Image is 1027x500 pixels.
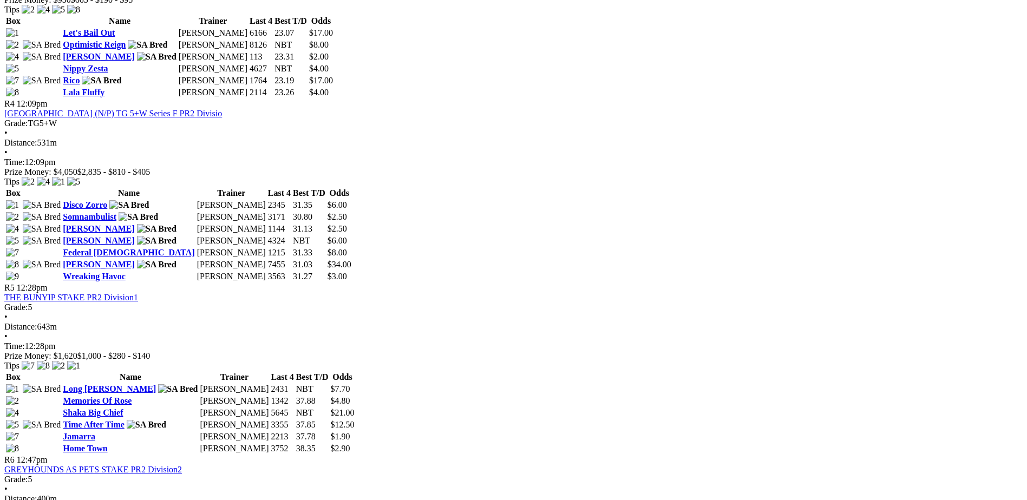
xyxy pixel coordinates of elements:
[4,99,15,108] span: R4
[4,157,1023,167] div: 12:09pm
[178,51,248,62] td: [PERSON_NAME]
[328,236,347,245] span: $6.00
[331,444,350,453] span: $2.90
[62,16,177,27] th: Name
[4,119,28,128] span: Grade:
[6,188,21,198] span: Box
[331,420,355,429] span: $12.50
[197,188,266,199] th: Trainer
[6,16,21,25] span: Box
[63,384,156,393] a: Long [PERSON_NAME]
[331,408,355,417] span: $21.00
[6,248,19,258] img: 7
[63,260,134,269] a: [PERSON_NAME]
[6,396,19,406] img: 2
[178,87,248,98] td: [PERSON_NAME]
[296,419,329,430] td: 37.85
[4,302,1023,312] div: 5
[37,177,50,187] img: 4
[23,260,61,269] img: SA Bred
[274,75,308,86] td: 23.19
[271,407,295,418] td: 5645
[249,75,273,86] td: 1764
[63,432,95,441] a: Jamarra
[62,372,198,383] th: Name
[4,465,182,474] a: GREYHOUNDS AS PETS STAKE PR2 Division2
[6,260,19,269] img: 8
[77,167,151,176] span: $2,835 - $810 - $405
[292,235,326,246] td: NBT
[23,52,61,62] img: SA Bred
[331,396,350,405] span: $4.80
[197,223,266,234] td: [PERSON_NAME]
[274,87,308,98] td: 23.26
[249,63,273,74] td: 4627
[267,271,291,282] td: 3563
[4,351,1023,361] div: Prize Money: $1,620
[292,259,326,270] td: 31.03
[4,475,28,484] span: Grade:
[52,5,65,15] img: 5
[331,384,350,393] span: $7.70
[4,293,138,302] a: THE BUNYIP STAKE PR2 Division1
[4,475,1023,484] div: 5
[199,407,269,418] td: [PERSON_NAME]
[6,420,19,430] img: 5
[137,52,176,62] img: SA Bred
[63,236,134,245] a: [PERSON_NAME]
[119,212,158,222] img: SA Bred
[328,212,347,221] span: $2.50
[309,16,333,27] th: Odds
[6,272,19,281] img: 9
[309,28,333,37] span: $17.00
[23,200,61,210] img: SA Bred
[4,138,37,147] span: Distance:
[199,372,269,383] th: Trainer
[4,302,28,312] span: Grade:
[6,64,19,74] img: 5
[17,283,48,292] span: 12:28pm
[249,40,273,50] td: 8126
[274,51,308,62] td: 23.31
[267,200,291,210] td: 2345
[63,272,125,281] a: Wreaking Havoc
[6,224,19,234] img: 4
[178,40,248,50] td: [PERSON_NAME]
[292,200,326,210] td: 31.35
[67,177,80,187] img: 5
[22,361,35,371] img: 7
[4,322,37,331] span: Distance:
[249,28,273,38] td: 6166
[4,332,8,341] span: •
[178,63,248,74] td: [PERSON_NAME]
[37,361,50,371] img: 8
[63,396,132,405] a: Memories Of Rose
[6,88,19,97] img: 8
[62,188,195,199] th: Name
[292,223,326,234] td: 31.13
[4,119,1023,128] div: TG5+W
[296,384,329,394] td: NBT
[63,212,116,221] a: Somnambulist
[4,341,1023,351] div: 12:28pm
[292,212,326,222] td: 30.80
[197,247,266,258] td: [PERSON_NAME]
[6,432,19,442] img: 7
[296,372,329,383] th: Best T/D
[199,443,269,454] td: [PERSON_NAME]
[23,76,61,85] img: SA Bred
[4,128,8,137] span: •
[292,247,326,258] td: 31.33
[158,384,198,394] img: SA Bred
[22,5,35,15] img: 2
[296,431,329,442] td: 37.78
[6,236,19,246] img: 5
[109,200,149,210] img: SA Bred
[63,420,124,429] a: Time After Time
[327,188,352,199] th: Odds
[63,200,107,209] a: Disco Zorro
[328,200,347,209] span: $6.00
[267,259,291,270] td: 7455
[328,272,347,281] span: $3.00
[271,384,295,394] td: 2431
